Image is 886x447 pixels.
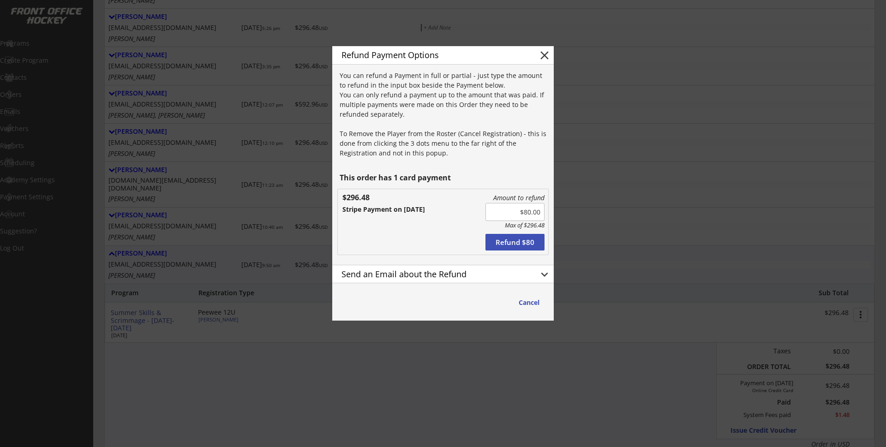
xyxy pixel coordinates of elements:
button: close [538,48,551,62]
div: Amount to refund [485,194,545,202]
div: This order has 1 card payment [340,174,549,181]
div: $296.48 [342,194,389,201]
div: You can refund a Payment in full or partial - just type the amount to refund in the input box bes... [340,71,549,158]
input: Amount to refund [485,203,545,221]
button: Cancel [509,294,549,311]
div: Stripe Payment on [DATE] [342,206,475,213]
div: Max of $296.48 [485,222,545,229]
button: keyboard_arrow_down [538,268,551,281]
div: Send an Email about the Refund [341,270,523,278]
div: Refund Payment Options [341,51,523,59]
button: Refund $80 [485,234,545,250]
